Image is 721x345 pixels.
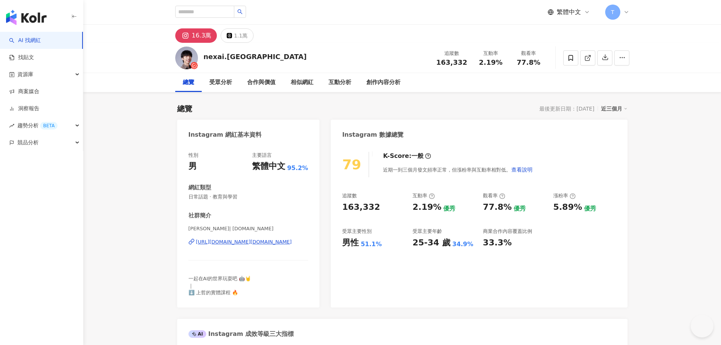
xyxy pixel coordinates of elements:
span: 查看說明 [511,167,533,173]
div: Instagram 成效等級三大指標 [188,330,294,338]
span: 競品分析 [17,134,39,151]
button: 1.1萬 [221,28,254,43]
div: 2.19% [413,201,441,213]
span: [PERSON_NAME]| [DOMAIN_NAME] [188,225,308,232]
div: 受眾分析 [209,78,232,87]
span: 一起在AI的世界玩耍吧 🤖🤘 ｜ ⬇️ 上哲的實體課程 🔥 [188,276,251,295]
iframe: Help Scout Beacon - Open [691,315,713,337]
span: 163,332 [436,58,467,66]
a: [URL][DOMAIN_NAME][DOMAIN_NAME] [188,239,308,245]
div: 社群簡介 [188,212,211,220]
div: 觀看率 [483,192,505,199]
div: 16.3萬 [192,30,212,41]
div: 最後更新日期：[DATE] [539,106,594,112]
div: 合作與價值 [247,78,276,87]
div: Instagram 數據總覽 [342,131,403,139]
div: 男 [188,161,197,172]
div: 51.1% [361,240,382,248]
div: 1.1萬 [234,30,248,41]
div: 主要語言 [252,152,272,159]
span: 95.2% [287,164,308,172]
div: 總覽 [177,103,192,114]
div: 25-34 歲 [413,237,450,249]
div: 互動分析 [329,78,351,87]
a: 商案媒合 [9,88,39,95]
div: 一般 [411,152,424,160]
img: KOL Avatar [175,47,198,69]
div: 近期一到三個月發文頻率正常，但漲粉率與互動率相對低。 [383,162,533,177]
a: 洞察報告 [9,105,39,112]
a: 找貼文 [9,54,34,61]
div: 受眾主要性別 [342,228,372,235]
span: rise [9,123,14,128]
div: 創作內容分析 [366,78,400,87]
div: 繁體中文 [252,161,285,172]
div: 總覽 [183,78,194,87]
div: 34.9% [452,240,473,248]
span: 資源庫 [17,66,33,83]
div: 近三個月 [601,104,628,114]
div: 漲粉率 [553,192,576,199]
div: 5.89% [553,201,582,213]
div: 追蹤數 [342,192,357,199]
span: 趨勢分析 [17,117,58,134]
div: 79 [342,157,361,172]
span: 2.19% [479,59,502,66]
div: 觀看率 [514,50,543,57]
span: 日常話題 · 教育與學習 [188,194,308,200]
div: 優秀 [514,205,526,213]
div: AI [188,330,207,338]
div: 相似網紅 [291,78,313,87]
img: logo [6,10,47,25]
div: nexai.[GEOGRAPHIC_DATA] [204,52,307,61]
div: BETA [40,122,58,130]
div: 網紅類型 [188,184,211,192]
span: T [611,8,614,16]
div: 商業合作內容覆蓋比例 [483,228,532,235]
div: 性別 [188,152,198,159]
div: 男性 [342,237,359,249]
button: 16.3萬 [175,28,217,43]
button: 查看說明 [511,162,533,177]
div: Instagram 網紅基本資料 [188,131,262,139]
div: 互動率 [477,50,505,57]
div: 優秀 [584,205,596,213]
div: 163,332 [342,201,380,213]
span: search [237,9,243,14]
div: 77.8% [483,201,512,213]
div: K-Score : [383,152,431,160]
span: 77.8% [517,59,540,66]
div: 優秀 [443,205,455,213]
a: searchAI 找網紅 [9,37,41,44]
div: 互動率 [413,192,435,199]
div: 追蹤數 [436,50,467,57]
div: [URL][DOMAIN_NAME][DOMAIN_NAME] [196,239,292,245]
div: 受眾主要年齡 [413,228,442,235]
div: 33.3% [483,237,512,249]
span: 繁體中文 [557,8,581,16]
